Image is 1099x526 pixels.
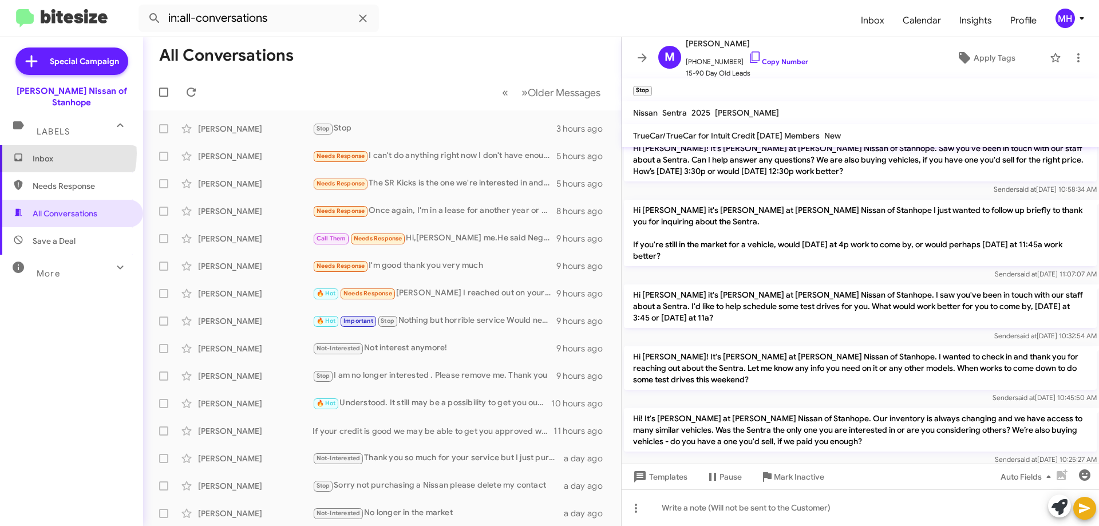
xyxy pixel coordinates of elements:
div: 10 hours ago [551,398,612,409]
span: Stop [317,125,330,132]
p: Hi [PERSON_NAME]! It's [PERSON_NAME] at [PERSON_NAME] Nissan of Stanhope. I wanted to check in an... [624,346,1097,390]
span: Stop [381,317,394,325]
button: Pause [697,466,751,487]
span: 2025 [691,108,710,118]
div: [PERSON_NAME] [198,178,313,189]
div: No longer in the market [313,507,564,520]
div: MH [1055,9,1075,28]
span: Needs Response [317,207,365,215]
span: Needs Response [317,262,365,270]
div: 9 hours ago [556,288,612,299]
span: M [665,48,675,66]
div: [PERSON_NAME] [198,425,313,437]
span: Needs Response [317,152,365,160]
span: 15-90 Day Old Leads [686,68,808,79]
span: Mark Inactive [774,466,824,487]
div: 9 hours ago [556,260,612,272]
div: [PERSON_NAME] [198,315,313,327]
div: 11 hours ago [554,425,612,437]
span: » [521,85,528,100]
nav: Page navigation example [496,81,607,104]
div: a day ago [564,453,612,464]
div: Nothing but horrible service Would never do biz with a [PERSON_NAME] dealership again. [313,314,556,327]
span: Sentra [662,108,687,118]
span: [PERSON_NAME] [715,108,779,118]
p: Hi [PERSON_NAME] it's [PERSON_NAME] at [PERSON_NAME] Nissan of Stanhope. I saw you've been in tou... [624,284,1097,328]
p: Hi [PERSON_NAME] it's [PERSON_NAME] at [PERSON_NAME] Nissan of Stanhope I just wanted to follow u... [624,200,1097,266]
button: Apply Tags [927,48,1044,68]
a: Profile [1001,4,1046,37]
span: Sender [DATE] 10:45:50 AM [993,393,1097,402]
span: Not-Interested [317,345,361,352]
span: said at [1016,185,1036,193]
a: Special Campaign [15,48,128,75]
span: Important [343,317,373,325]
span: Not-Interested [317,509,361,517]
div: Sorry not purchasing a Nissan please delete my contact [313,479,564,492]
div: If your credit is good we may be able to get you approved without needing proof of income. [313,425,554,437]
div: 9 hours ago [556,343,612,354]
div: I can't do anything right now I don't have enough equity in my 2023 Rogue so I have to wait a while. [313,149,556,163]
button: Auto Fields [991,466,1065,487]
span: Nissan [633,108,658,118]
button: MH [1046,9,1086,28]
span: More [37,268,60,279]
span: Not-Interested [317,454,361,462]
span: Stop [317,372,330,379]
span: Call Them [317,235,346,242]
span: Labels [37,126,70,137]
span: 🔥 Hot [317,400,336,407]
button: Templates [622,466,697,487]
p: Hi! It's [PERSON_NAME] at [PERSON_NAME] Nissan of Stanhope. Our inventory is always changing and ... [624,408,1097,452]
span: Save a Deal [33,235,76,247]
small: Stop [633,86,652,96]
span: [PHONE_NUMBER] [686,50,808,68]
div: Thank you so much for your service but I just purchased a new car. Thank you. Appreciate it. [313,452,564,465]
div: Understood. It still may be a possibility to get you out of that Infiniti lease. Just depends on ... [313,397,551,410]
span: said at [1017,455,1037,464]
span: Inbox [33,153,130,164]
span: said at [1017,331,1037,340]
button: Next [515,81,607,104]
span: said at [1017,270,1037,278]
div: The SR Kicks is the one we're interested in and we do not have a trade in! [313,177,556,190]
div: [PERSON_NAME] [198,151,313,162]
div: 3 hours ago [556,123,612,135]
span: Special Campaign [50,56,119,67]
span: Needs Response [354,235,402,242]
div: 8 hours ago [556,205,612,217]
div: [PERSON_NAME] [198,260,313,272]
span: 🔥 Hot [317,290,336,297]
span: Sender [DATE] 10:25:27 AM [995,455,1097,464]
a: Inbox [852,4,894,37]
div: 5 hours ago [556,178,612,189]
button: Previous [495,81,515,104]
a: Calendar [894,4,950,37]
div: 9 hours ago [556,233,612,244]
span: 🔥 Hot [317,317,336,325]
a: Insights [950,4,1001,37]
span: Sender [DATE] 10:32:54 AM [994,331,1097,340]
div: 9 hours ago [556,370,612,382]
a: Copy Number [748,57,808,66]
div: [PERSON_NAME] [198,508,313,519]
div: [PERSON_NAME] [198,370,313,382]
div: [PERSON_NAME] [198,453,313,464]
input: Search [139,5,379,32]
span: Templates [631,466,687,487]
span: [PERSON_NAME] [686,37,808,50]
div: [PERSON_NAME] [198,343,313,354]
div: I am no longer interested . Please remove me. Thank you [313,369,556,382]
div: [PERSON_NAME] [198,205,313,217]
div: a day ago [564,508,612,519]
span: said at [1015,393,1035,402]
div: I'm good thank you very much [313,259,556,272]
span: Needs Response [33,180,130,192]
div: [PERSON_NAME] [198,233,313,244]
span: All Conversations [33,208,97,219]
span: Pause [720,466,742,487]
div: 9 hours ago [556,315,612,327]
span: Apply Tags [974,48,1015,68]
